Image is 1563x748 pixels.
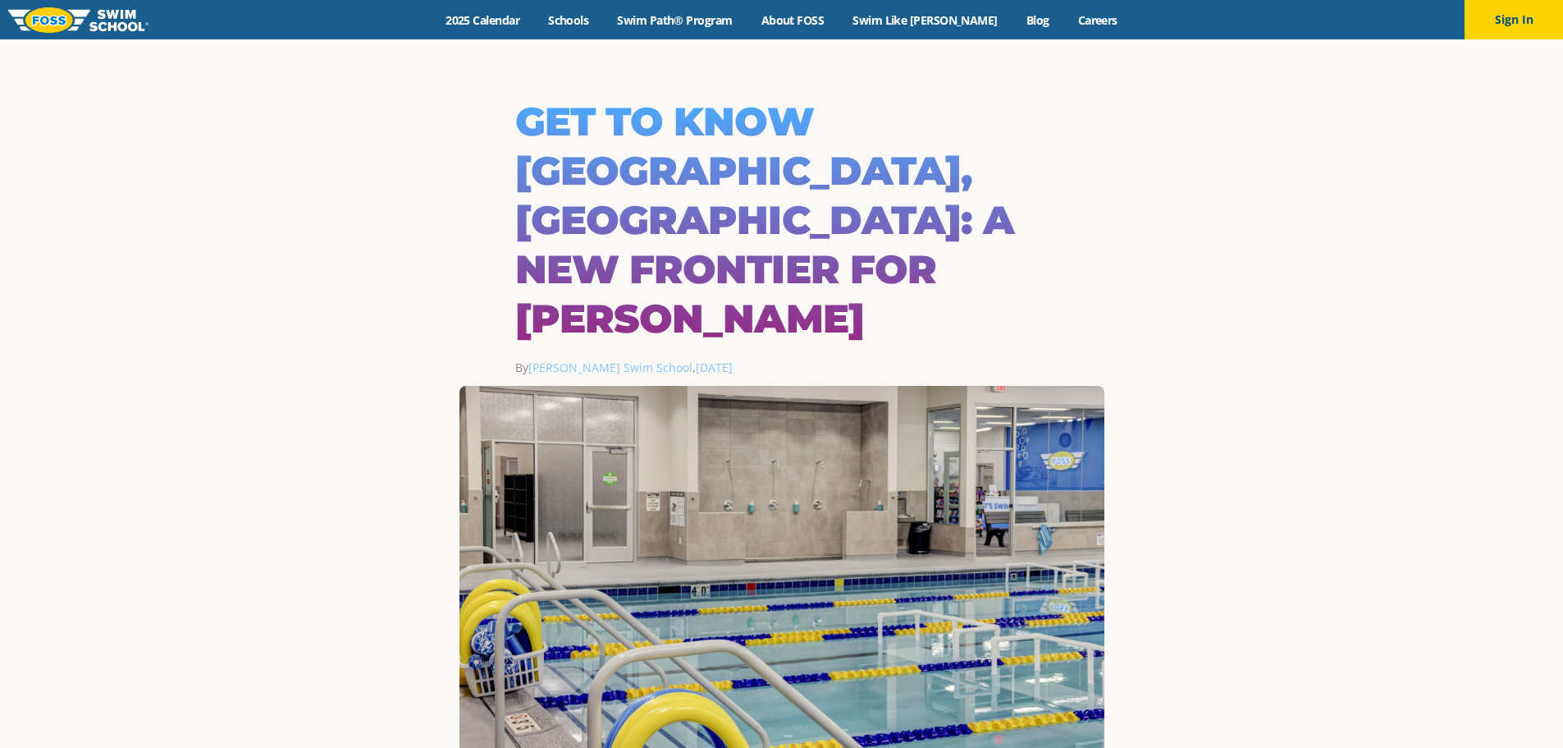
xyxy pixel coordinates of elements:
img: FOSS Swim School Logo [8,7,149,33]
a: Swim Path® Program [603,12,747,28]
a: [DATE] [696,360,733,375]
span: By [515,360,692,375]
a: About FOSS [747,12,839,28]
a: Blog [1012,12,1063,28]
a: Schools [534,12,603,28]
a: Careers [1063,12,1131,28]
a: Swim Like [PERSON_NAME] [839,12,1012,28]
a: [PERSON_NAME] Swim School [528,360,692,375]
a: 2025 Calendar [432,12,534,28]
span: , [692,360,733,375]
h1: Get to Know [GEOGRAPHIC_DATA], [GEOGRAPHIC_DATA]: A New Frontier for [PERSON_NAME] [515,97,1049,343]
